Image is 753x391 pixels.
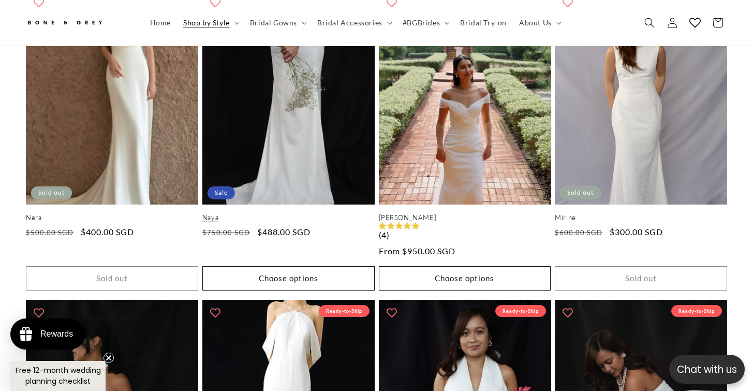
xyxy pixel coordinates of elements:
summary: #BGBrides [396,12,454,34]
div: Free 12-month wedding planning checklistClose teaser [10,361,106,391]
a: Mirine [555,213,727,222]
button: Add to wishlist [557,302,578,323]
button: Add to wishlist [381,302,402,323]
button: Sold out [555,266,727,291]
span: Shop by Style [183,18,230,27]
a: Home [144,12,177,34]
a: Bridal Try-on [454,12,513,34]
span: #BGBrides [403,18,440,27]
summary: Bridal Gowns [244,12,311,34]
button: Add to wishlist [205,302,226,323]
span: Bridal Try-on [460,18,507,27]
img: Bone and Grey Bridal [26,15,104,32]
summary: Bridal Accessories [311,12,396,34]
span: Bridal Gowns [250,18,297,27]
span: Home [150,18,171,27]
span: About Us [519,18,552,27]
button: Sold out [26,266,198,291]
summary: Search [638,11,661,34]
button: Choose options [379,266,551,291]
summary: Shop by Style [177,12,244,34]
a: Bone and Grey Bridal [22,10,134,35]
button: Close teaser [104,353,114,363]
summary: About Us [513,12,566,34]
a: [PERSON_NAME] [379,213,551,222]
button: Open chatbox [669,355,745,384]
span: Free 12-month wedding planning checklist [16,365,101,386]
p: Chat with us [669,362,745,377]
button: Add to wishlist [28,302,49,323]
div: Rewards [40,329,73,339]
a: Naya [202,213,375,222]
span: Bridal Accessories [317,18,382,27]
button: Choose options [202,266,375,291]
a: Nera [26,213,198,222]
